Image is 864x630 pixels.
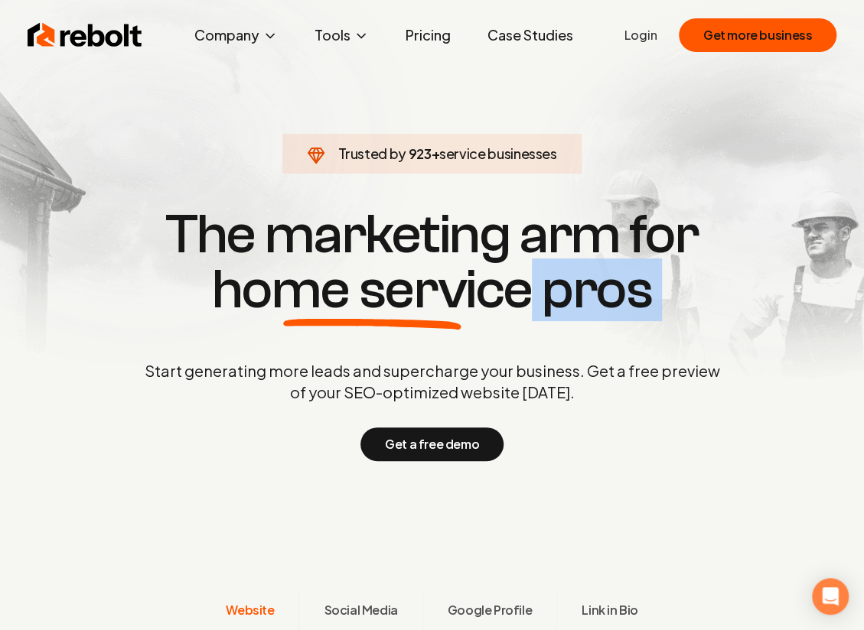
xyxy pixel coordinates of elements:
span: home service [212,262,533,317]
a: Login [624,26,657,44]
span: Website [226,601,274,619]
span: Link in Bio [582,601,638,619]
div: Open Intercom Messenger [812,578,849,615]
span: service businesses [439,145,557,162]
h1: The marketing arm for pros [65,207,800,317]
img: Rebolt Logo [28,20,142,50]
a: Pricing [393,20,463,50]
span: Social Media [324,601,397,619]
button: Tools [302,20,381,50]
span: + [431,145,439,162]
span: Trusted by [337,145,406,162]
a: Case Studies [475,20,585,50]
span: Google Profile [448,601,532,619]
button: Company [182,20,290,50]
p: Start generating more leads and supercharge your business. Get a free preview of your SEO-optimiz... [142,360,723,403]
span: 923 [408,143,431,164]
button: Get more business [679,18,836,52]
button: Get a free demo [360,427,504,461]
